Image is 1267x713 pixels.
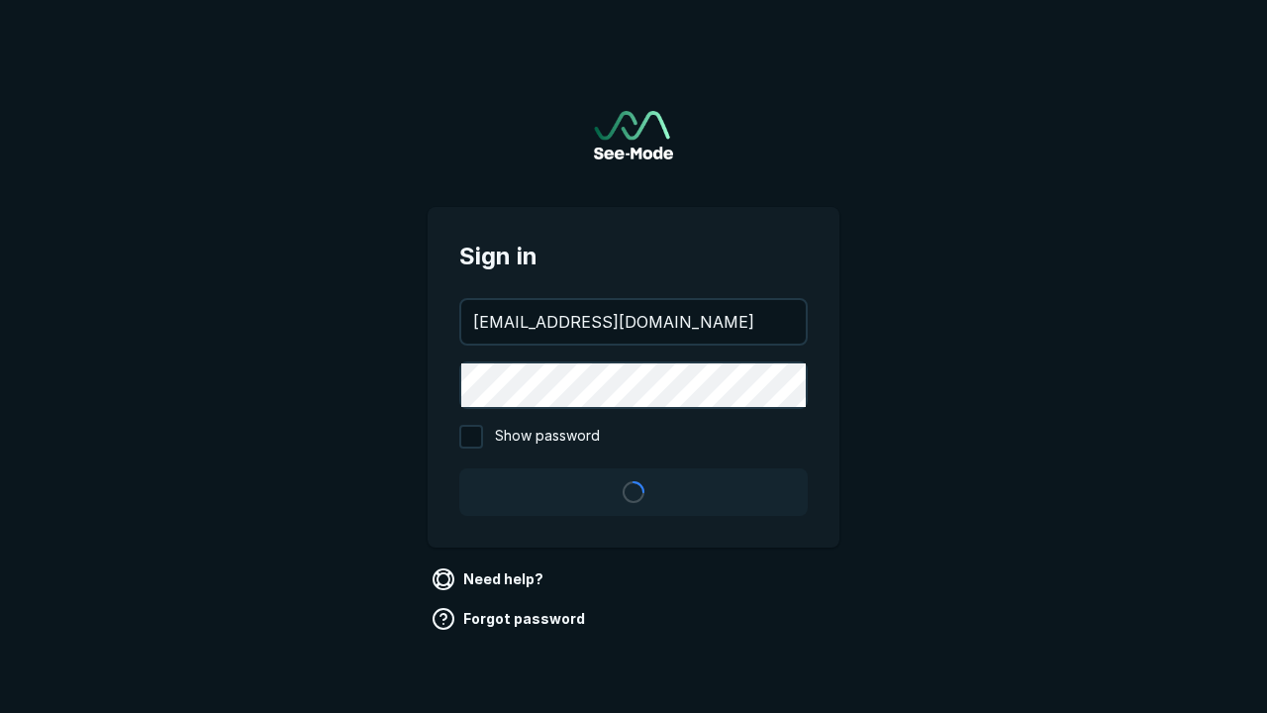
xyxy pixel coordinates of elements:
span: Sign in [459,239,808,274]
a: Forgot password [428,603,593,635]
a: Go to sign in [594,111,673,159]
img: See-Mode Logo [594,111,673,159]
span: Show password [495,425,600,449]
input: your@email.com [461,300,806,344]
a: Need help? [428,563,551,595]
